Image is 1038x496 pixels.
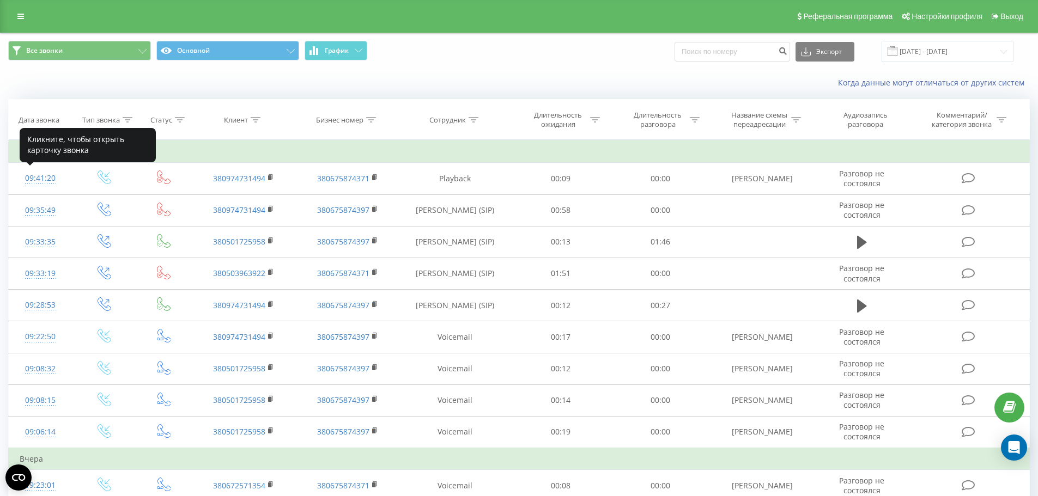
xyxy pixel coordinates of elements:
[930,111,994,129] div: Комментарий/категория звонка
[710,416,814,448] td: [PERSON_NAME]
[399,353,511,384] td: Voicemail
[399,321,511,353] td: Voicemail
[839,421,884,442] span: Разговор не состоялся
[317,363,369,373] a: 380675874397
[317,480,369,491] a: 380675874371
[150,115,172,125] div: Статус
[511,384,611,416] td: 00:14
[710,353,814,384] td: [PERSON_NAME]
[325,47,349,54] span: График
[399,384,511,416] td: Voicemail
[511,416,611,448] td: 00:19
[20,390,62,411] div: 09:08:15
[317,300,369,310] a: 380675874397
[9,448,1030,470] td: Вчера
[20,231,62,253] div: 09:33:35
[317,395,369,405] a: 380675874397
[20,326,62,347] div: 09:22:50
[511,353,611,384] td: 00:12
[429,115,466,125] div: Сотрудник
[20,475,62,496] div: 19:23:01
[213,395,265,405] a: 380501725958
[675,42,790,62] input: Поиск по номеру
[213,268,265,278] a: 380503963922
[20,358,62,379] div: 09:08:32
[511,163,611,194] td: 00:09
[399,163,511,194] td: Playback
[399,290,511,321] td: [PERSON_NAME] (SIP)
[26,46,63,55] span: Все звонки
[830,111,901,129] div: Аудиозапись разговора
[317,268,369,278] a: 380675874371
[20,200,62,221] div: 09:35:49
[5,464,32,491] button: Open CMP widget
[20,421,62,443] div: 09:06:14
[912,12,982,21] span: Настройки профиля
[511,290,611,321] td: 00:12
[213,480,265,491] a: 380672571354
[399,194,511,226] td: [PERSON_NAME] (SIP)
[839,327,884,347] span: Разговор не состоялся
[20,263,62,284] div: 09:33:19
[20,128,156,162] div: Кликните, чтобы открыть карточку звонка
[305,41,367,60] button: График
[710,321,814,353] td: [PERSON_NAME]
[838,77,1030,88] a: Когда данные могут отличаться от других систем
[399,258,511,289] td: [PERSON_NAME] (SIP)
[213,173,265,183] a: 380974731494
[730,111,788,129] div: Название схемы переадресации
[213,332,265,342] a: 380974731494
[839,263,884,283] span: Разговор не состоялся
[611,194,711,226] td: 00:00
[1001,434,1027,461] div: Open Intercom Messenger
[20,295,62,316] div: 09:28:53
[213,426,265,437] a: 380501725958
[20,168,62,189] div: 09:41:20
[611,163,711,194] td: 00:00
[611,384,711,416] td: 00:00
[710,384,814,416] td: [PERSON_NAME]
[611,353,711,384] td: 00:00
[316,115,363,125] div: Бизнес номер
[511,258,611,289] td: 01:51
[82,115,120,125] div: Тип звонка
[317,173,369,183] a: 380675874371
[629,111,687,129] div: Длительность разговора
[511,226,611,258] td: 00:13
[19,115,59,125] div: Дата звонка
[839,168,884,188] span: Разговор не состоялся
[511,321,611,353] td: 00:17
[611,226,711,258] td: 01:46
[213,236,265,247] a: 380501725958
[839,390,884,410] span: Разговор не состоялся
[317,236,369,247] a: 380675874397
[8,41,151,60] button: Все звонки
[529,111,587,129] div: Длительность ожидания
[9,141,1030,163] td: Сегодня
[511,194,611,226] td: 00:58
[399,226,511,258] td: [PERSON_NAME] (SIP)
[839,358,884,378] span: Разговор не состоялся
[213,363,265,373] a: 380501725958
[710,163,814,194] td: [PERSON_NAME]
[399,416,511,448] td: Voicemail
[611,258,711,289] td: 00:00
[317,426,369,437] a: 380675874397
[224,115,248,125] div: Клиент
[611,321,711,353] td: 00:00
[803,12,893,21] span: Реферальная программа
[1000,12,1023,21] span: Выход
[839,200,884,220] span: Разговор не состоялся
[611,416,711,448] td: 00:00
[213,300,265,310] a: 380974731494
[839,475,884,495] span: Разговор не состоялся
[156,41,299,60] button: Основной
[611,290,711,321] td: 00:27
[796,42,854,62] button: Экспорт
[317,205,369,215] a: 380675874397
[317,332,369,342] a: 380675874397
[213,205,265,215] a: 380974731494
